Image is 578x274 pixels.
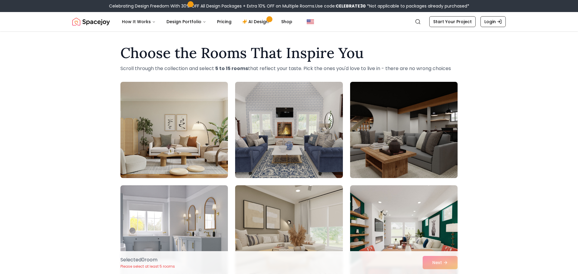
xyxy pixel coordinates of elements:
[366,3,469,9] span: *Not applicable to packages already purchased*
[72,16,110,28] a: Spacejoy
[480,16,506,27] a: Login
[347,79,460,180] img: Room room-3
[72,12,506,31] nav: Global
[120,46,458,60] h1: Choose the Rooms That Inspire You
[120,82,228,178] img: Room room-1
[120,65,458,72] p: Scroll through the collection and select that reflect your taste. Pick the ones you'd love to liv...
[238,16,275,28] a: AI Design
[235,82,343,178] img: Room room-2
[212,16,236,28] a: Pricing
[109,3,469,9] div: Celebrating Design Freedom With 30% OFF All Design Packages + Extra 10% OFF on Multiple Rooms.
[315,3,366,9] span: Use code:
[117,16,160,28] button: How It Works
[215,65,248,72] strong: 5 to 15 rooms
[120,256,175,263] p: Selected 0 room
[336,3,366,9] b: CELEBRATE30
[429,16,476,27] a: Start Your Project
[276,16,297,28] a: Shop
[72,16,110,28] img: Spacejoy Logo
[117,16,297,28] nav: Main
[162,16,211,28] button: Design Portfolio
[307,18,314,25] img: United States
[120,264,175,269] p: Please select at least 5 rooms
